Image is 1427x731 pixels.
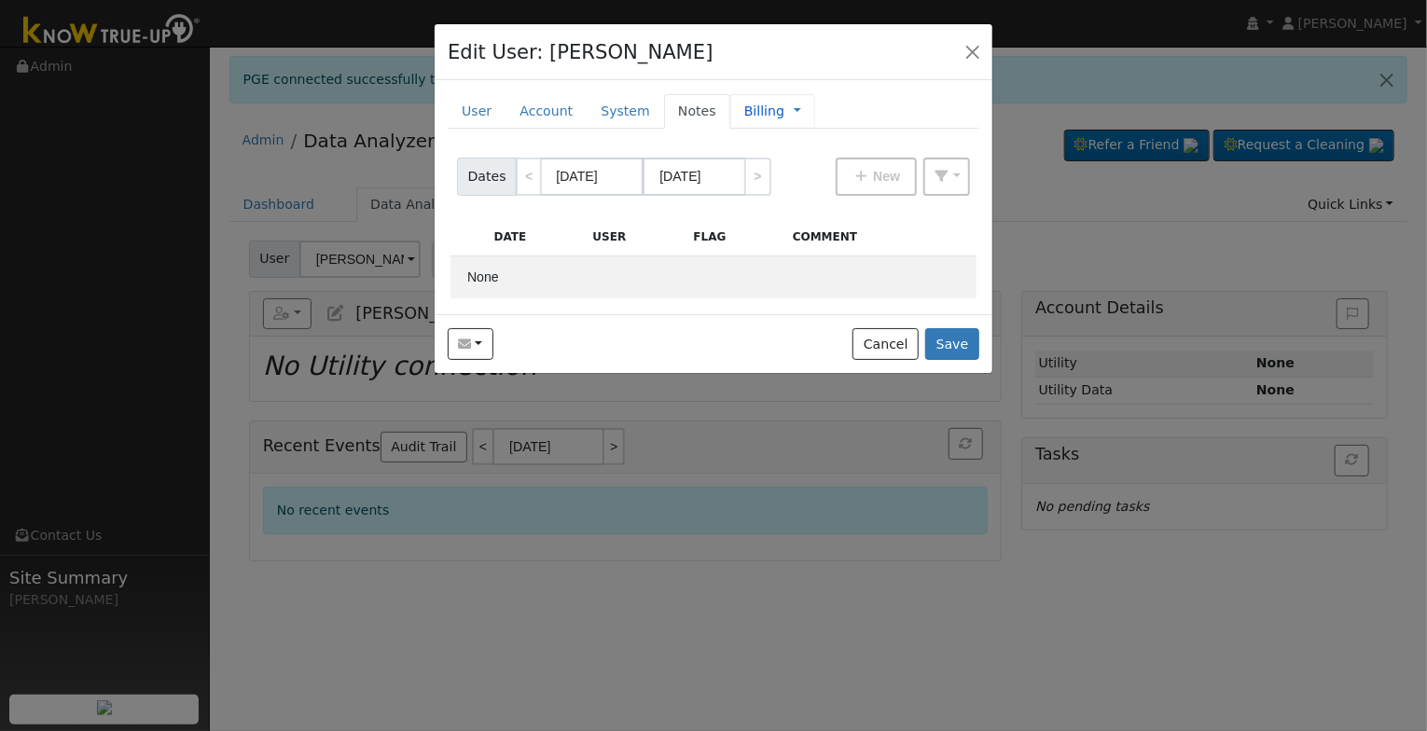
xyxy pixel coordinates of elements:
button: Save [925,328,979,360]
button: derekboucher@thebouchergroup.com [448,328,493,360]
a: User [448,94,506,129]
a: Billing [744,102,784,121]
h4: Edit User: [PERSON_NAME] [448,37,713,67]
button: Cancel [852,328,919,360]
a: System [587,94,664,129]
a: Account [506,94,587,129]
a: Notes [664,94,730,129]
